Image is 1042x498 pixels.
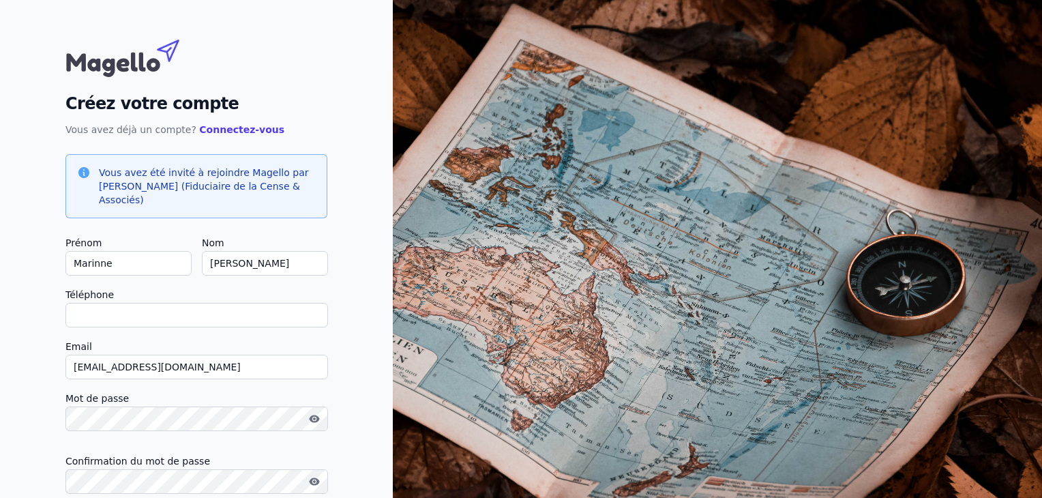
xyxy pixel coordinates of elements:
[99,166,316,207] h3: Vous avez été invité à rejoindre Magello par [PERSON_NAME] (Fiduciaire de la Cense & Associés)
[65,91,327,116] h2: Créez votre compte
[65,235,191,251] label: Prénom
[65,453,327,469] label: Confirmation du mot de passe
[65,121,327,138] p: Vous avez déjà un compte?
[65,338,327,355] label: Email
[65,390,327,407] label: Mot de passe
[65,287,327,303] label: Téléphone
[202,235,327,251] label: Nom
[65,33,209,80] img: Magello
[199,124,284,135] a: Connectez-vous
